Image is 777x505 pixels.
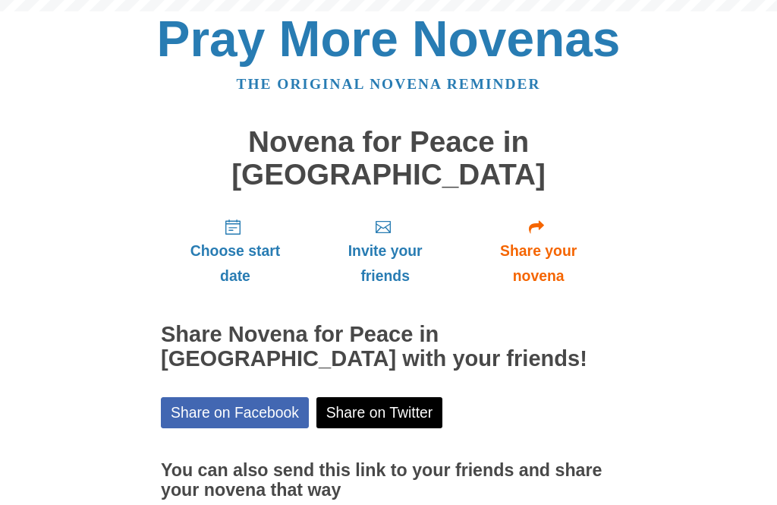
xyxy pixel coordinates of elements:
span: Share your novena [476,238,601,289]
span: Invite your friends [325,238,445,289]
a: Invite your friends [310,206,461,296]
a: Share on Twitter [316,397,443,428]
h3: You can also send this link to your friends and share your novena that way [161,461,616,500]
h2: Share Novena for Peace in [GEOGRAPHIC_DATA] with your friends! [161,323,616,371]
h1: Novena for Peace in [GEOGRAPHIC_DATA] [161,126,616,191]
a: Choose start date [161,206,310,296]
a: Share on Facebook [161,397,309,428]
a: Share your novena [461,206,616,296]
span: Choose start date [176,238,294,289]
a: Pray More Novenas [157,11,621,67]
a: The original novena reminder [237,76,541,92]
